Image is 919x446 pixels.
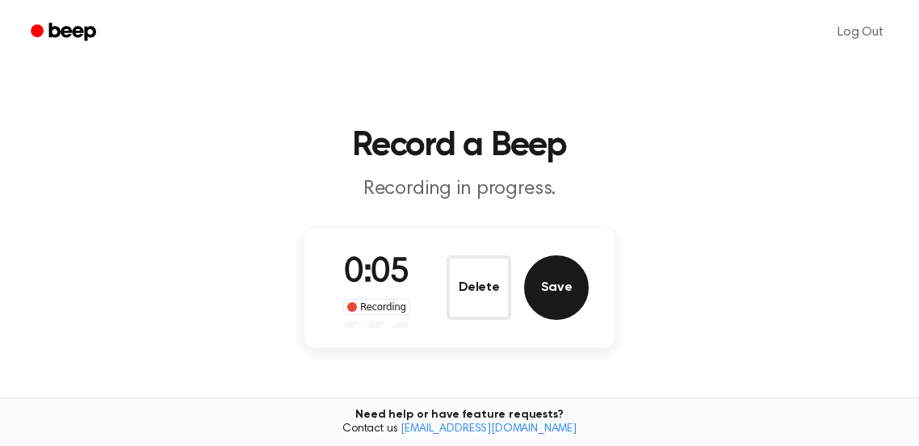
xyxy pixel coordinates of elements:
[401,423,577,435] a: [EMAIL_ADDRESS][DOMAIN_NAME]
[343,299,410,315] div: Recording
[19,17,111,48] a: Beep
[46,129,873,163] h1: Record a Beep
[10,423,909,437] span: Contact us
[447,255,511,320] button: Delete Audio Record
[821,13,900,52] a: Log Out
[344,256,409,290] span: 0:05
[524,255,589,320] button: Save Audio Record
[149,176,770,203] p: Recording in progress.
